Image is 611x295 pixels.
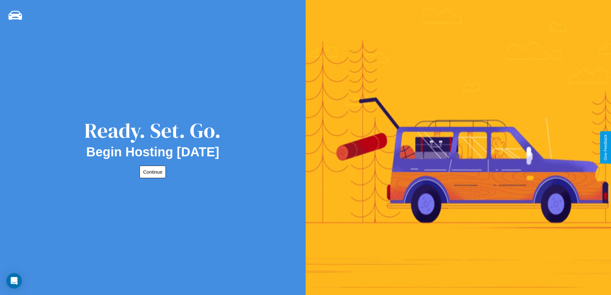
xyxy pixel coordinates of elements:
div: Give Feedback [603,134,608,161]
div: Open Intercom Messenger [6,273,22,289]
h2: Begin Hosting [DATE] [86,145,219,159]
button: Continue [140,166,166,178]
div: Ready. Set. Go. [84,116,221,145]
